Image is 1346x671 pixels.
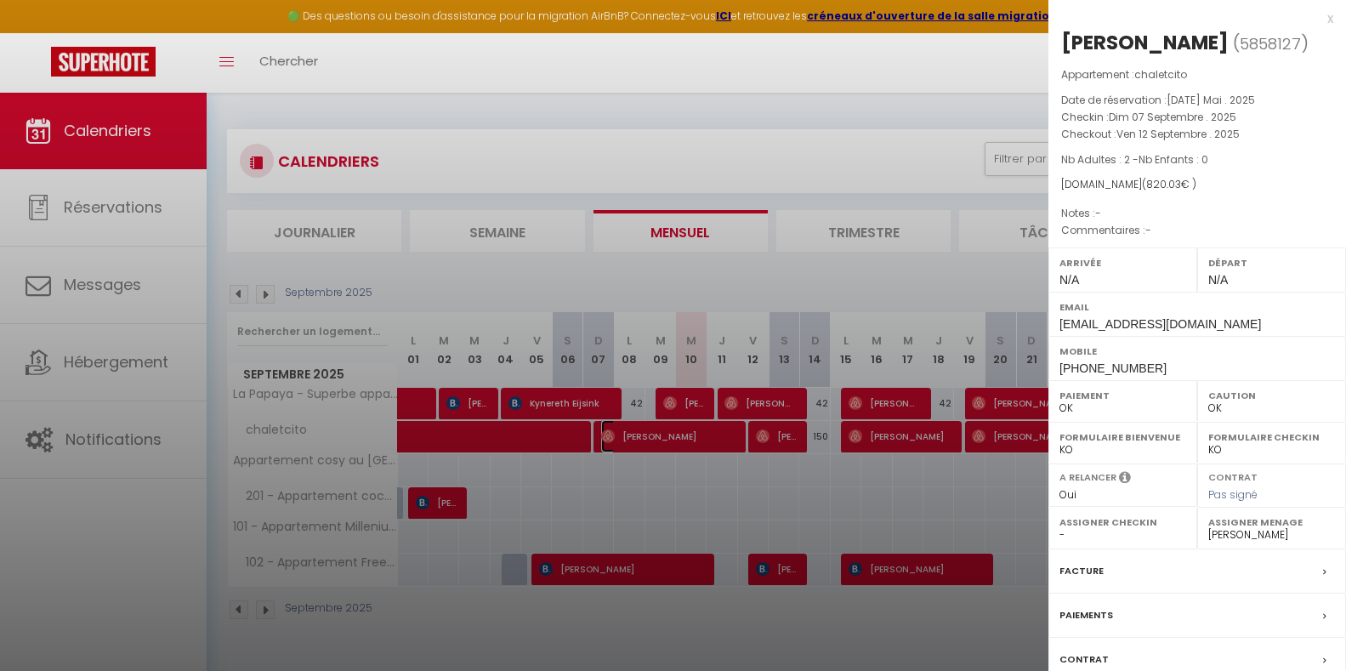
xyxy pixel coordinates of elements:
[1208,387,1335,404] label: Caution
[1061,126,1333,143] p: Checkout :
[1059,651,1109,668] label: Contrat
[1142,177,1196,191] span: ( € )
[1134,67,1187,82] span: chaletcito
[1208,514,1335,531] label: Assigner Menage
[1145,223,1151,237] span: -
[1233,31,1309,55] span: ( )
[1146,177,1181,191] span: 820.03
[1048,9,1333,29] div: x
[1109,110,1236,124] span: Dim 07 Septembre . 2025
[1059,299,1335,316] label: Email
[1059,361,1167,375] span: [PHONE_NUMBER]
[1167,93,1255,107] span: [DATE] Mai . 2025
[1119,470,1131,489] i: Sélectionner OUI si vous souhaiter envoyer les séquences de messages post-checkout
[1061,152,1208,167] span: Nb Adultes : 2 -
[1061,109,1333,126] p: Checkin :
[1059,317,1261,331] span: [EMAIL_ADDRESS][DOMAIN_NAME]
[1208,487,1258,502] span: Pas signé
[1061,29,1229,56] div: [PERSON_NAME]
[1059,273,1079,287] span: N/A
[1061,92,1333,109] p: Date de réservation :
[1059,254,1186,271] label: Arrivée
[1095,206,1101,220] span: -
[1059,514,1186,531] label: Assigner Checkin
[1061,222,1333,239] p: Commentaires :
[1059,343,1335,360] label: Mobile
[14,7,65,58] button: Ouvrir le widget de chat LiveChat
[1059,387,1186,404] label: Paiement
[1061,66,1333,83] p: Appartement :
[1208,470,1258,481] label: Contrat
[1208,254,1335,271] label: Départ
[1208,273,1228,287] span: N/A
[1059,429,1186,446] label: Formulaire Bienvenue
[1139,152,1208,167] span: Nb Enfants : 0
[1240,33,1301,54] span: 5858127
[1061,205,1333,222] p: Notes :
[1059,606,1113,624] label: Paiements
[1208,429,1335,446] label: Formulaire Checkin
[1116,127,1240,141] span: Ven 12 Septembre . 2025
[1061,177,1333,193] div: [DOMAIN_NAME]
[1059,470,1116,485] label: A relancer
[1059,562,1104,580] label: Facture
